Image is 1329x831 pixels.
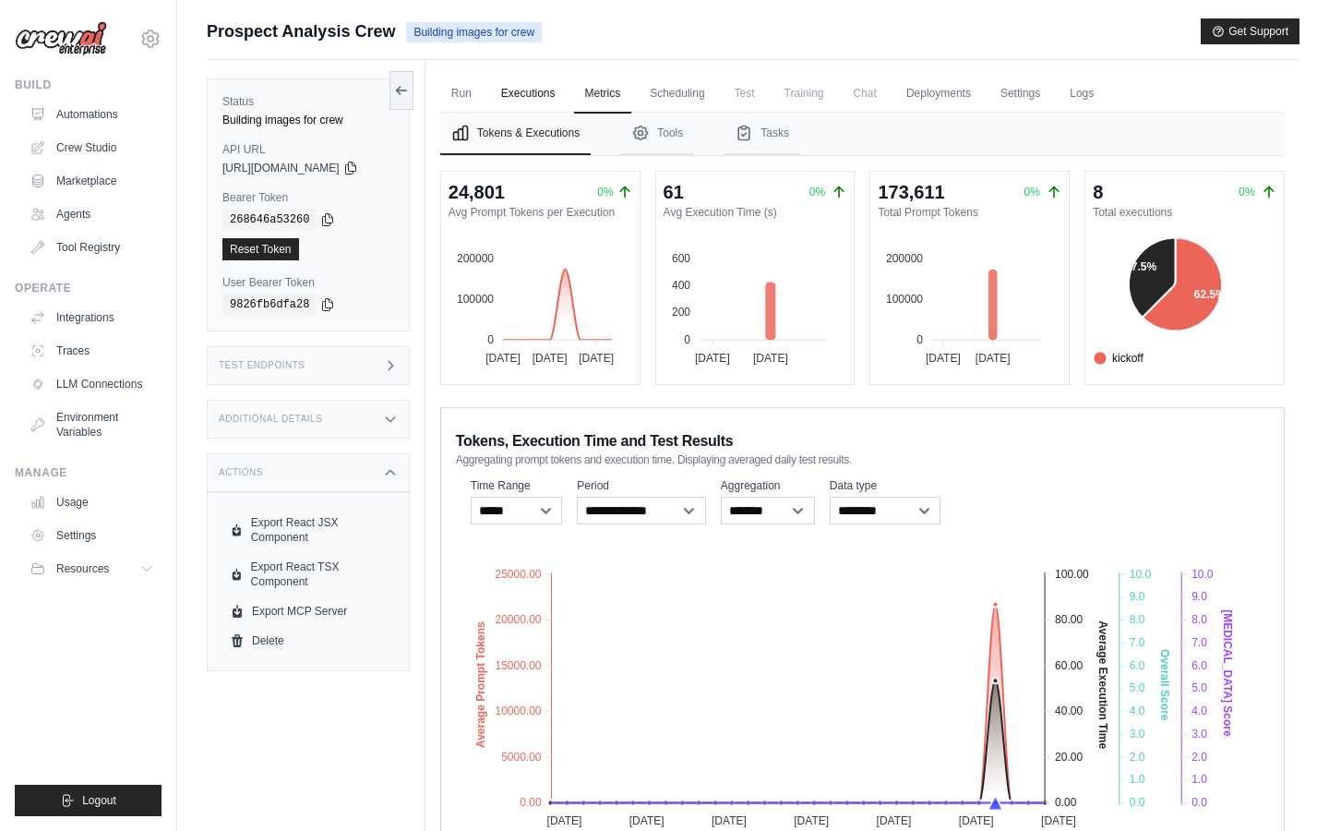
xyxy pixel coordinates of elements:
[222,275,394,290] label: User Bearer Token
[830,478,941,493] label: Data type
[664,179,684,205] div: 61
[1093,205,1276,220] dt: Total executions
[886,252,923,265] tspan: 200000
[487,333,494,346] tspan: 0
[490,75,567,114] a: Executions
[22,369,162,399] a: LLM Connections
[22,166,162,196] a: Marketplace
[222,161,340,175] span: [URL][DOMAIN_NAME]
[1041,814,1076,827] tspan: [DATE]
[1130,613,1145,626] tspan: 8.0
[926,352,961,365] tspan: [DATE]
[1094,350,1143,367] span: kickoff
[495,613,541,626] tspan: 20000.00
[457,252,494,265] tspan: 200000
[886,293,923,306] tspan: 100000
[1191,773,1207,786] tspan: 1.0
[56,561,109,576] span: Resources
[440,113,591,155] button: Tokens & Executions
[22,554,162,584] button: Resources
[222,238,299,260] a: Reset Token
[1191,590,1207,603] tspan: 9.0
[1130,590,1145,603] tspan: 9.0
[620,113,694,155] button: Tools
[22,403,162,447] a: Environment Variables
[222,142,394,157] label: API URL
[440,113,1285,155] nav: Tabs
[1220,609,1233,737] text: [MEDICAL_DATA] Score
[1130,773,1145,786] tspan: 1.0
[1130,659,1145,672] tspan: 6.0
[1191,796,1207,809] tspan: 0.0
[1191,751,1207,764] tspan: 2.0
[520,796,542,809] tspan: 0.00
[878,179,944,205] div: 173,611
[456,452,852,467] span: Aggregating prompt tokens and execution time. Displaying averaged daily test results.
[222,552,394,596] a: Export React TSX Component
[1055,751,1083,764] tspan: 20.00
[1059,75,1105,114] a: Logs
[82,793,116,808] span: Logout
[495,659,541,672] tspan: 15000.00
[1130,728,1145,741] tspan: 3.0
[753,352,788,365] tspan: [DATE]
[207,18,395,44] span: Prospect Analysis Crew
[1130,568,1152,581] tspan: 10.0
[1055,568,1089,581] tspan: 100.00
[1239,186,1254,199] span: 0%
[724,75,766,112] span: Test
[22,521,162,550] a: Settings
[1130,681,1145,694] tspan: 5.0
[474,621,487,748] text: Average Prompt Tokens
[22,488,162,517] a: Usage
[1096,620,1109,749] text: Average Execution Time
[222,626,394,656] a: Delete
[773,75,835,112] span: Training is not available until the deployment is complete
[1191,659,1207,672] tspan: 6.0
[1130,636,1145,649] tspan: 7.0
[1237,742,1329,831] div: Chat Widget
[22,303,162,332] a: Integrations
[629,814,664,827] tspan: [DATE]
[724,113,800,155] button: Tasks
[579,352,614,365] tspan: [DATE]
[597,185,613,199] span: 0%
[1191,568,1214,581] tspan: 10.0
[876,814,911,827] tspan: [DATE]
[672,279,690,292] tspan: 400
[22,100,162,129] a: Automations
[449,205,632,220] dt: Avg Prompt Tokens per Execution
[546,814,581,827] tspan: [DATE]
[457,293,494,306] tspan: 100000
[809,186,825,199] span: 0%
[456,430,734,452] span: Tokens, Execution Time and Test Results
[22,199,162,229] a: Agents
[222,209,317,231] code: 268646a53260
[501,751,542,764] tspan: 5000.00
[15,465,162,480] div: Manage
[1130,751,1145,764] tspan: 2.0
[222,508,394,552] a: Export React JSX Component
[1191,728,1207,741] tspan: 3.0
[1055,705,1083,717] tspan: 40.00
[22,133,162,163] a: Crew Studio
[1093,179,1103,205] div: 8
[1024,186,1040,199] span: 0%
[1158,649,1171,721] text: Overall Score
[222,113,394,127] div: Building images for crew
[485,352,521,365] tspan: [DATE]
[1055,613,1083,626] tspan: 80.00
[495,705,541,717] tspan: 10000.00
[1201,18,1299,44] button: Get Support
[222,294,317,316] code: 9826fb6dfa28
[222,190,394,205] label: Bearer Token
[533,352,568,365] tspan: [DATE]
[664,205,847,220] dt: Avg Execution Time (s)
[219,360,305,371] h3: Test Endpoints
[495,568,541,581] tspan: 25000.00
[1191,705,1207,717] tspan: 4.0
[1191,681,1207,694] tspan: 5.0
[843,75,888,112] span: Chat is not available until the deployment is complete
[895,75,982,114] a: Deployments
[222,94,394,109] label: Status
